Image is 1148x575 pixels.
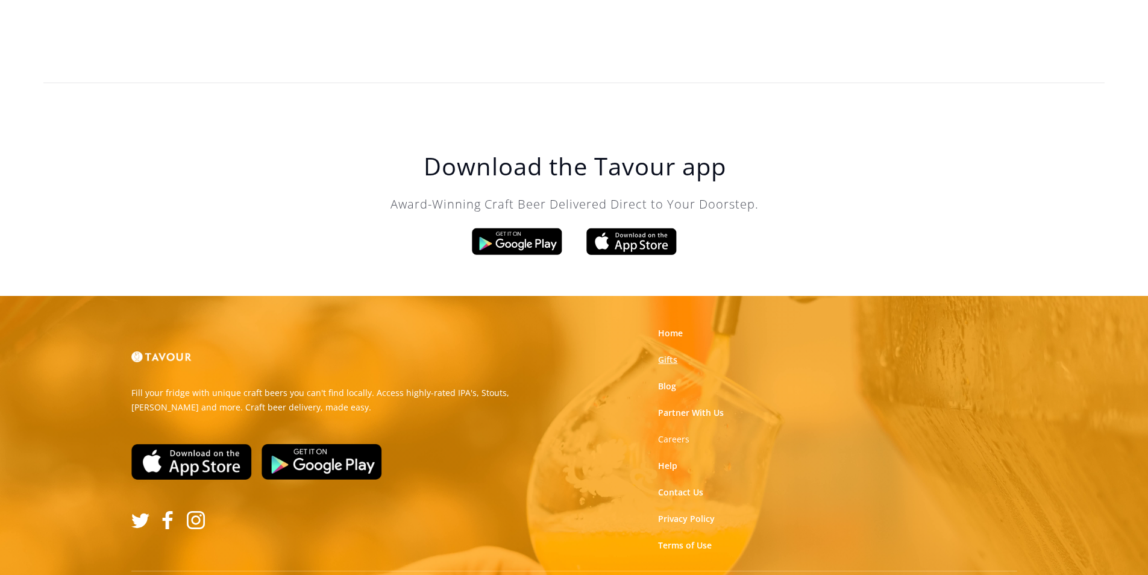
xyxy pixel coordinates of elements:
a: Contact Us [658,486,703,498]
h2: ‍ [30,15,1118,39]
a: Partner With Us [658,407,724,419]
a: Home [658,327,683,339]
p: Fill your fridge with unique craft beers you can't find locally. Access highly-rated IPA's, Stout... [131,386,565,415]
p: Award-Winning Craft Beer Delivered Direct to Your Doorstep. [334,195,816,213]
h1: Download the Tavour app [334,152,816,181]
a: Gifts [658,354,677,366]
a: Careers [658,433,689,445]
a: Help [658,460,677,472]
a: Blog [658,380,676,392]
a: Terms of Use [658,539,712,551]
a: Privacy Policy [658,513,715,525]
